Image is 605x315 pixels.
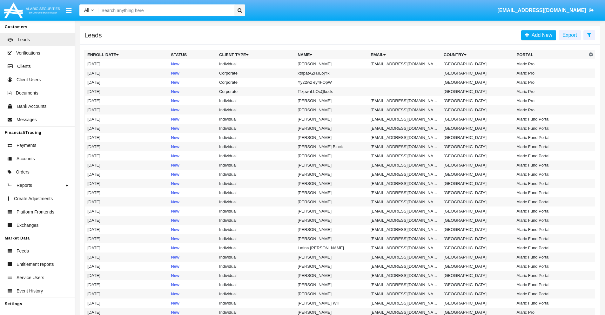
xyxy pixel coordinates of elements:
[85,188,169,197] td: [DATE]
[168,50,217,60] th: Status
[441,133,514,142] td: [GEOGRAPHIC_DATA]
[514,253,587,262] td: Alaric Fund Portal
[85,151,169,161] td: [DATE]
[295,161,368,170] td: [PERSON_NAME]
[295,59,368,69] td: [PERSON_NAME]
[85,142,169,151] td: [DATE]
[168,216,217,225] td: New
[295,289,368,299] td: [PERSON_NAME]
[168,78,217,87] td: New
[368,124,441,133] td: [EMAIL_ADDRESS][DOMAIN_NAME]
[217,234,295,243] td: Individual
[514,96,587,105] td: Alaric Pro
[295,133,368,142] td: [PERSON_NAME]
[521,30,556,40] a: Add New
[368,234,441,243] td: [EMAIL_ADDRESS][DOMAIN_NAME]
[168,299,217,308] td: New
[217,69,295,78] td: Corporate
[441,216,514,225] td: [GEOGRAPHIC_DATA]
[217,59,295,69] td: Individual
[295,96,368,105] td: [PERSON_NAME]
[368,299,441,308] td: [EMAIL_ADDRESS][DOMAIN_NAME]
[514,280,587,289] td: Alaric Fund Portal
[18,36,30,43] span: Leads
[368,170,441,179] td: [EMAIL_ADDRESS][DOMAIN_NAME]
[217,124,295,133] td: Individual
[217,188,295,197] td: Individual
[295,299,368,308] td: [PERSON_NAME] Will
[217,243,295,253] td: Individual
[17,248,29,254] span: Feeds
[368,96,441,105] td: [EMAIL_ADDRESS][DOMAIN_NAME]
[85,105,169,115] td: [DATE]
[217,262,295,271] td: Individual
[295,69,368,78] td: xtnpatAZHJLojYk
[497,8,586,13] span: [EMAIL_ADDRESS][DOMAIN_NAME]
[441,142,514,151] td: [GEOGRAPHIC_DATA]
[441,243,514,253] td: [GEOGRAPHIC_DATA]
[441,96,514,105] td: [GEOGRAPHIC_DATA]
[514,299,587,308] td: Alaric Fund Portal
[368,262,441,271] td: [EMAIL_ADDRESS][DOMAIN_NAME]
[217,280,295,289] td: Individual
[168,280,217,289] td: New
[168,253,217,262] td: New
[514,142,587,151] td: Alaric Fund Portal
[368,161,441,170] td: [EMAIL_ADDRESS][DOMAIN_NAME]
[85,161,169,170] td: [DATE]
[562,32,577,38] span: Export
[17,222,38,229] span: Exchanges
[295,105,368,115] td: [PERSON_NAME]
[168,234,217,243] td: New
[514,124,587,133] td: Alaric Fund Portal
[295,124,368,133] td: [PERSON_NAME]
[514,179,587,188] td: Alaric Fund Portal
[368,197,441,207] td: [EMAIL_ADDRESS][DOMAIN_NAME]
[168,179,217,188] td: New
[85,234,169,243] td: [DATE]
[514,289,587,299] td: Alaric Fund Portal
[441,59,514,69] td: [GEOGRAPHIC_DATA]
[168,170,217,179] td: New
[16,90,38,96] span: Documents
[85,96,169,105] td: [DATE]
[168,59,217,69] td: New
[295,115,368,124] td: [PERSON_NAME]
[441,151,514,161] td: [GEOGRAPHIC_DATA]
[168,142,217,151] td: New
[17,261,54,268] span: Entitlement reports
[295,243,368,253] td: Latina [PERSON_NAME]
[17,76,41,83] span: Client Users
[217,78,295,87] td: Corporate
[368,280,441,289] td: [EMAIL_ADDRESS][DOMAIN_NAME]
[168,96,217,105] td: New
[217,207,295,216] td: Individual
[368,188,441,197] td: [EMAIL_ADDRESS][DOMAIN_NAME]
[85,87,169,96] td: [DATE]
[85,133,169,142] td: [DATE]
[217,50,295,60] th: Client Type
[168,197,217,207] td: New
[3,1,61,20] img: Logo image
[514,161,587,170] td: Alaric Fund Portal
[295,87,368,96] td: fTxpwhLbOcQkodx
[295,50,368,60] th: Name
[17,155,35,162] span: Accounts
[441,197,514,207] td: [GEOGRAPHIC_DATA]
[168,87,217,96] td: New
[168,151,217,161] td: New
[17,63,31,70] span: Clients
[441,78,514,87] td: [GEOGRAPHIC_DATA]
[217,161,295,170] td: Individual
[368,50,441,60] th: Email
[295,225,368,234] td: [PERSON_NAME]
[559,30,581,40] button: Export
[85,197,169,207] td: [DATE]
[17,142,36,149] span: Payments
[514,243,587,253] td: Alaric Fund Portal
[17,288,43,294] span: Event History
[514,87,587,96] td: Alaric Pro
[217,225,295,234] td: Individual
[368,59,441,69] td: [EMAIL_ADDRESS][DOMAIN_NAME]
[16,169,30,175] span: Orders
